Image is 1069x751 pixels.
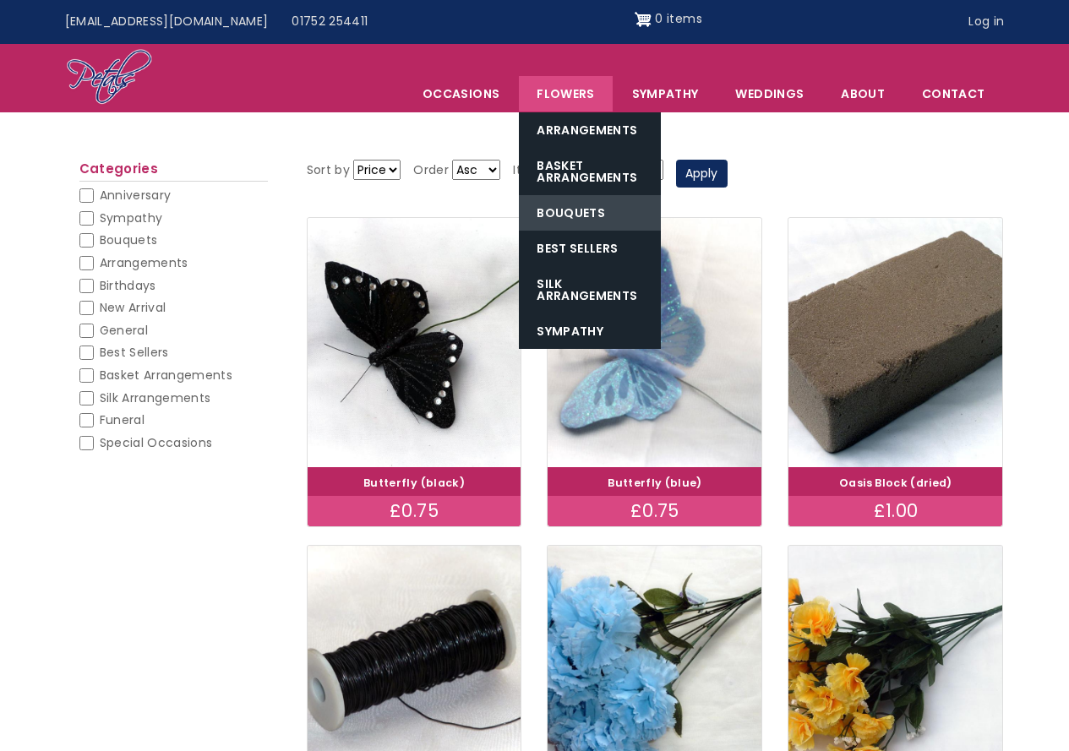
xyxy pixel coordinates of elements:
span: Silk Arrangements [100,389,211,406]
span: Sympathy [100,210,163,226]
span: Best Sellers [100,344,169,361]
a: Best Sellers [519,231,661,266]
a: Arrangements [519,112,661,148]
a: Bouquets [519,195,661,231]
img: Butterfly (black) [308,218,521,467]
a: Silk Arrangements [519,266,661,313]
a: Butterfly (black) [363,476,465,490]
button: Apply [676,160,728,188]
span: Basket Arrangements [100,367,233,384]
span: General [100,322,148,339]
a: Shopping cart 0 items [635,6,702,33]
label: Items per page [513,161,608,181]
span: Weddings [717,76,821,112]
a: Contact [904,76,1002,112]
span: Special Occasions [100,434,213,451]
a: Butterfly (blue) [608,476,702,490]
span: New Arrival [100,299,166,316]
img: Shopping cart [635,6,652,33]
label: Order [413,161,449,181]
a: Oasis Block (dried) [839,476,952,490]
div: £1.00 [788,496,1002,526]
a: Sympathy [519,313,661,349]
img: Home [66,48,153,107]
a: Flowers [519,76,612,112]
span: Arrangements [100,254,188,271]
div: £0.75 [308,496,521,526]
span: 0 items [655,10,701,27]
div: £0.75 [548,496,761,526]
span: Bouquets [100,231,158,248]
a: [EMAIL_ADDRESS][DOMAIN_NAME] [53,6,281,38]
a: Sympathy [614,76,717,112]
span: Funeral [100,411,145,428]
a: About [823,76,903,112]
a: Basket Arrangements [519,148,661,195]
a: Log in [957,6,1016,38]
span: Occasions [405,76,517,112]
a: 01752 254411 [280,6,379,38]
img: Oasis Block (dried) [788,218,1002,467]
span: Anniversary [100,187,172,204]
h2: Categories [79,161,268,182]
span: Birthdays [100,277,156,294]
label: Sort by [307,161,350,181]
